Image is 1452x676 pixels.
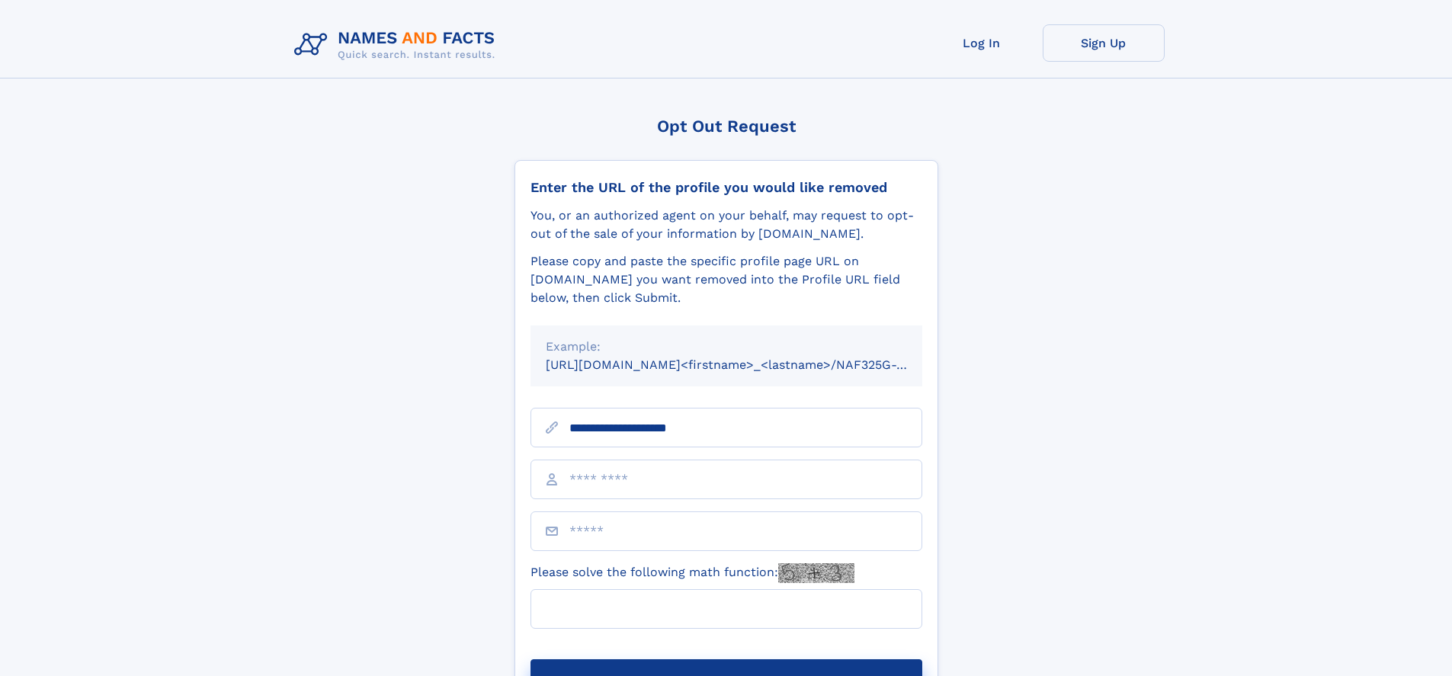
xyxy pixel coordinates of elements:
a: Sign Up [1043,24,1165,62]
label: Please solve the following math function: [530,563,854,583]
img: Logo Names and Facts [288,24,508,66]
div: Example: [546,338,907,356]
div: You, or an authorized agent on your behalf, may request to opt-out of the sale of your informatio... [530,207,922,243]
div: Enter the URL of the profile you would like removed [530,179,922,196]
div: Please copy and paste the specific profile page URL on [DOMAIN_NAME] you want removed into the Pr... [530,252,922,307]
small: [URL][DOMAIN_NAME]<firstname>_<lastname>/NAF325G-xxxxxxxx [546,357,951,372]
a: Log In [921,24,1043,62]
div: Opt Out Request [514,117,938,136]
